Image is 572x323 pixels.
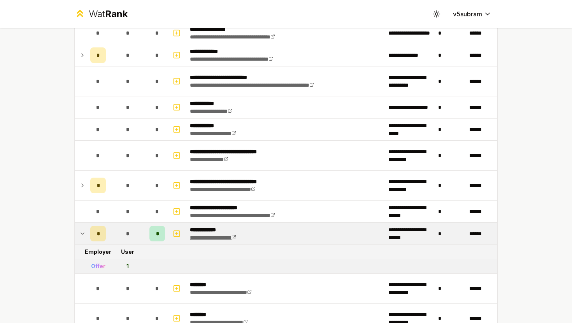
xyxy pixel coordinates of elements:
[453,9,482,19] span: v5subram
[126,262,129,270] div: 1
[447,7,498,21] button: v5subram
[109,245,146,259] td: User
[87,245,109,259] td: Employer
[74,8,128,20] a: WatRank
[105,8,128,19] span: Rank
[91,262,105,270] div: Offer
[89,8,128,20] div: Wat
